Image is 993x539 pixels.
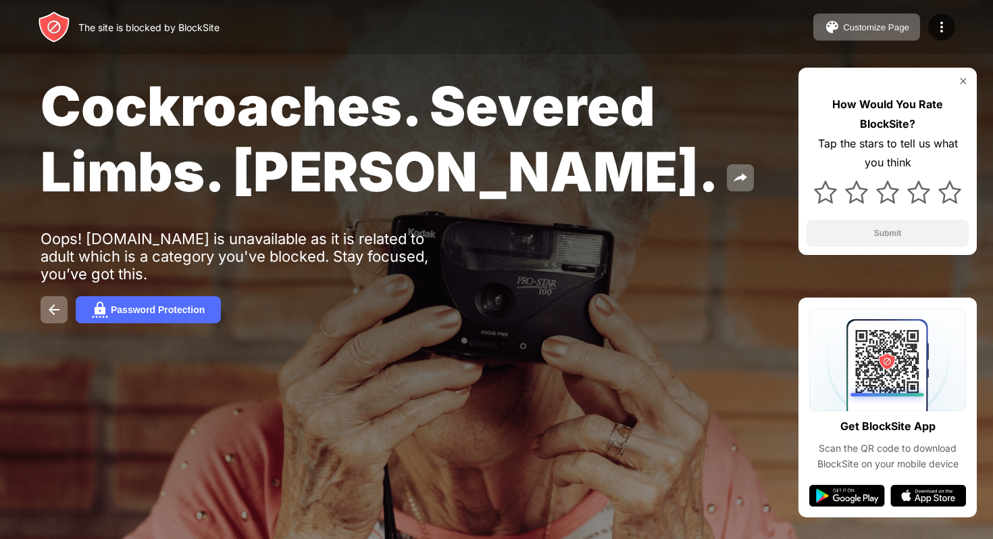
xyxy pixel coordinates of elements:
[111,304,205,315] div: Password Protection
[845,181,868,204] img: star.svg
[809,485,885,507] img: google-play.svg
[824,19,840,35] img: pallet.svg
[41,73,719,204] span: Cockroaches. Severed Limbs. [PERSON_NAME].
[907,181,930,204] img: star.svg
[92,302,108,318] img: password.svg
[876,181,899,204] img: star.svg
[41,230,458,283] div: Oops! [DOMAIN_NAME] is unavailable as it is related to adult which is a category you've blocked. ...
[813,14,920,41] button: Customize Page
[76,296,221,323] button: Password Protection
[934,19,950,35] img: menu-icon.svg
[840,417,936,436] div: Get BlockSite App
[890,485,966,507] img: app-store.svg
[958,76,969,87] img: rate-us-close.svg
[807,134,969,173] div: Tap the stars to tell us what you think
[807,220,969,247] button: Submit
[38,11,70,43] img: header-logo.svg
[809,441,966,471] div: Scan the QR code to download BlockSite on your mobile device
[807,95,969,134] div: How Would You Rate BlockSite?
[732,170,748,186] img: share.svg
[938,181,961,204] img: star.svg
[843,22,909,32] div: Customize Page
[814,181,837,204] img: star.svg
[78,22,220,33] div: The site is blocked by BlockSite
[46,302,62,318] img: back.svg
